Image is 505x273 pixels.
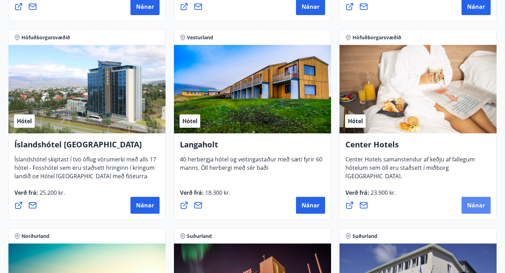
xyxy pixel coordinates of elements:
button: Nánar [296,197,325,214]
span: 25.200 kr. [38,189,65,197]
span: Verð frá : [14,189,65,202]
h4: Center Hotels [345,139,491,155]
span: Norðurland [21,233,49,240]
span: 40 herbergja hótel og veitingastaður með sæti fyrir 60 manns. Öll herbergi með sér baði [180,155,322,177]
span: Nánar [467,3,485,11]
span: Verð frá : [345,189,396,202]
h4: Íslandshótel [GEOGRAPHIC_DATA] [14,139,160,155]
button: Nánar [130,197,160,214]
button: Nánar [462,197,491,214]
span: Nánar [136,201,154,209]
span: Höfuðborgarsvæðið [352,34,401,41]
span: Nánar [302,201,319,209]
span: 23.900 kr. [369,189,396,197]
span: Hótel [17,117,32,125]
span: Nánar [467,201,485,209]
span: Hótel [182,117,197,125]
span: Vesturland [187,34,213,41]
h4: Langaholt [180,139,325,155]
span: Center Hotels samanstendur af keðju af fallegum hótelum sem öll eru staðsett í miðborg [GEOGRAPHI... [345,155,475,186]
span: Verð frá : [180,189,230,202]
span: Höfuðborgarsvæðið [21,34,70,41]
span: 18.300 kr. [204,189,230,197]
span: Suðurland [187,233,212,240]
span: Hótel [348,117,363,125]
span: Suðurland [352,233,377,240]
span: Nánar [302,3,319,11]
span: Íslandshótel skiptast í tvö öflug vörumerki með alls 17 hótel - Fosshótel sem eru staðsett hringi... [14,155,156,194]
span: Nánar [136,3,154,11]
